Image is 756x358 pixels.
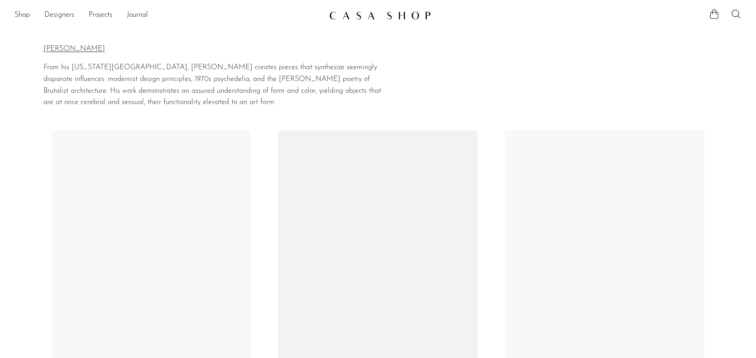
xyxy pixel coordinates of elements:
p: From his [US_STATE][GEOGRAPHIC_DATA], [PERSON_NAME] creates pieces that synthesize seemingly disp... [43,62,384,108]
ul: NEW HEADER MENU [14,8,322,23]
a: Projects [89,10,112,21]
a: Shop [14,10,30,21]
a: Designers [44,10,74,21]
p: [PERSON_NAME] [43,43,384,55]
nav: Desktop navigation [14,8,322,23]
a: Journal [127,10,148,21]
